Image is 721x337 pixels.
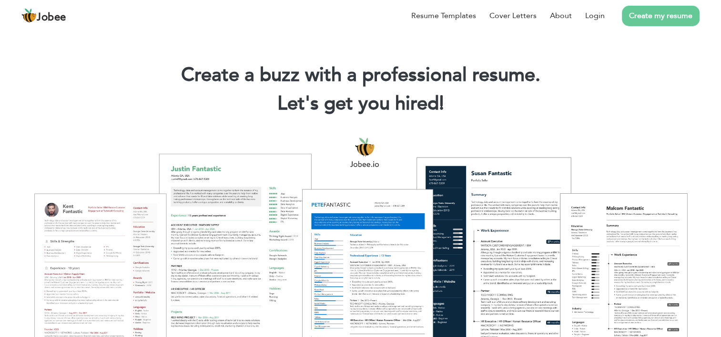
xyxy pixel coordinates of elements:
span: get you hired! [324,90,444,117]
a: Cover Letters [489,10,537,21]
a: Jobee [21,8,66,23]
h2: Let's [14,91,707,116]
img: jobee.io [21,8,37,23]
a: Create my resume [622,6,700,26]
h1: Create a buzz with a professional resume. [14,63,707,88]
span: | [439,90,444,117]
a: Resume Templates [411,10,476,21]
span: Jobee [37,12,66,23]
a: About [550,10,572,21]
a: Login [585,10,605,21]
